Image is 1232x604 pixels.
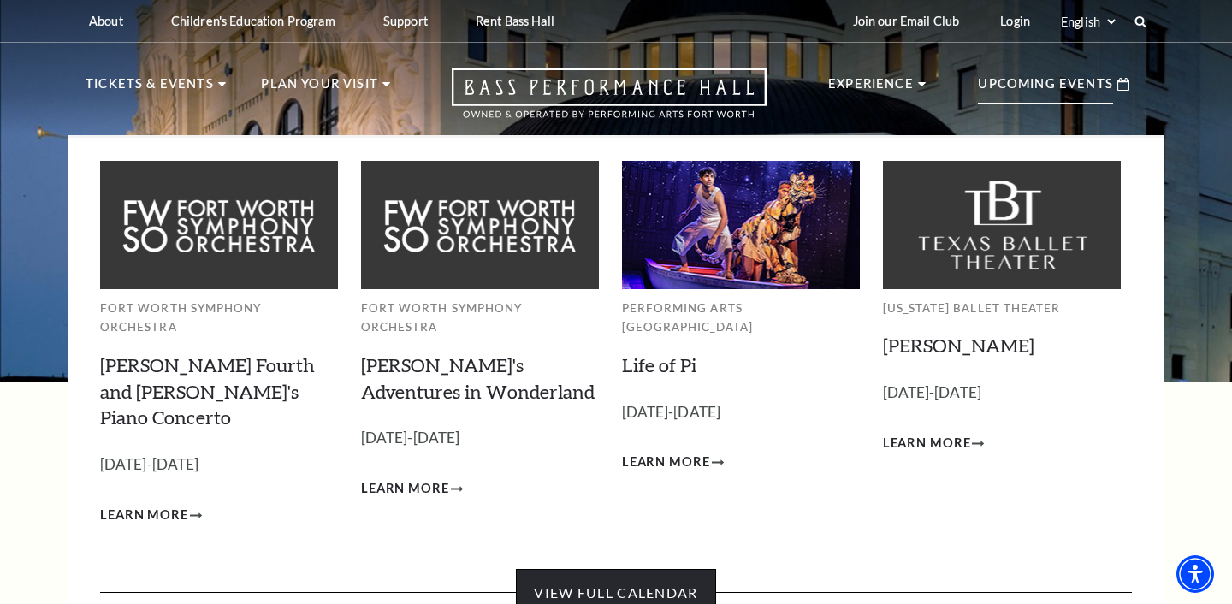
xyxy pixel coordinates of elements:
[361,299,599,337] p: Fort Worth Symphony Orchestra
[883,433,985,454] a: Learn More Peter Pan
[100,505,188,526] span: Learn More
[100,353,315,429] a: [PERSON_NAME] Fourth and [PERSON_NAME]'s Piano Concerto
[89,14,123,28] p: About
[622,452,710,473] span: Learn More
[622,161,860,288] img: Performing Arts Fort Worth
[883,161,1121,288] img: Texas Ballet Theater
[261,74,378,104] p: Plan Your Visit
[622,452,724,473] a: Learn More Life of Pi
[383,14,428,28] p: Support
[1057,14,1118,30] select: Select:
[361,426,599,451] p: [DATE]-[DATE]
[361,478,463,500] a: Learn More Alice's Adventures in Wonderland
[978,74,1113,104] p: Upcoming Events
[883,433,971,454] span: Learn More
[390,68,828,135] a: Open this option
[100,161,338,288] img: Fort Worth Symphony Orchestra
[883,299,1121,318] p: [US_STATE] Ballet Theater
[476,14,554,28] p: Rent Bass Hall
[1176,555,1214,593] div: Accessibility Menu
[883,381,1121,406] p: [DATE]-[DATE]
[828,74,914,104] p: Experience
[622,400,860,425] p: [DATE]-[DATE]
[86,74,214,104] p: Tickets & Events
[361,478,449,500] span: Learn More
[171,14,335,28] p: Children's Education Program
[100,299,338,337] p: Fort Worth Symphony Orchestra
[100,505,202,526] a: Learn More Brahms Fourth and Grieg's Piano Concerto
[361,161,599,288] img: Fort Worth Symphony Orchestra
[622,353,696,376] a: Life of Pi
[622,299,860,337] p: Performing Arts [GEOGRAPHIC_DATA]
[883,334,1034,357] a: [PERSON_NAME]
[100,453,338,477] p: [DATE]-[DATE]
[361,353,595,403] a: [PERSON_NAME]'s Adventures in Wonderland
